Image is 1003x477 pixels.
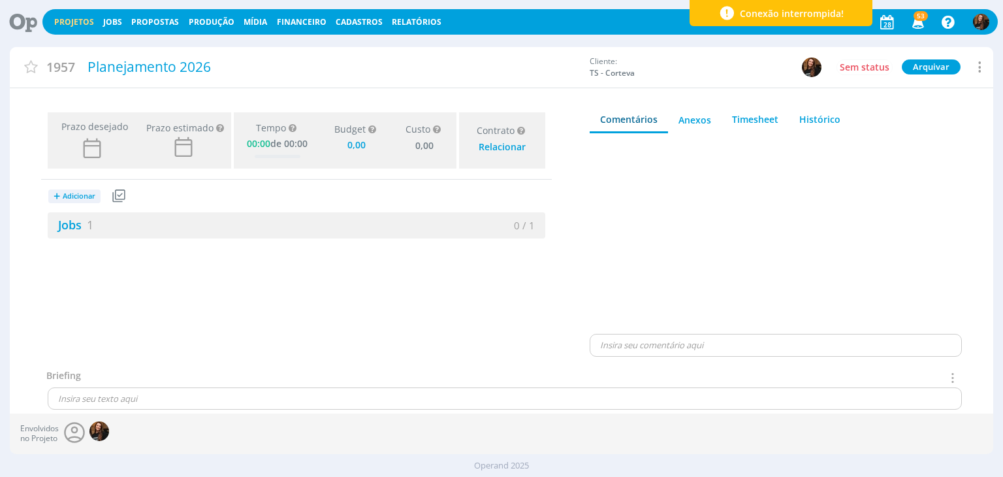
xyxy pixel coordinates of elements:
div: Cliente: [590,56,822,79]
a: Jobs [48,217,93,233]
span: 1 [87,217,93,233]
a: Projetos [54,16,94,27]
a: Jobs [103,16,122,27]
div: Budget [334,124,379,135]
div: Planejamento 2026 [83,52,584,82]
span: Envolvidos no Projeto [20,424,59,443]
a: Produção [189,16,234,27]
span: Propostas [131,16,179,27]
div: Contrato [477,125,528,137]
button: T [801,57,822,78]
button: Mídia [240,17,271,27]
span: 00:00 [247,137,270,150]
span: TS - Corteva [590,67,688,79]
span: Adicionar [63,192,95,201]
a: Relatórios [392,16,441,27]
div: Relacionar [479,142,526,153]
button: Jobs [99,17,126,27]
button: Financeiro [273,17,330,27]
span: 1957 [46,58,75,76]
button: 53 [904,10,931,34]
a: Timesheet [722,107,789,131]
span: 53 [914,11,928,21]
a: Comentários [590,107,668,133]
span: Conexão interrompida! [740,7,844,20]
div: Briefing [46,369,81,387]
button: Arquivar [902,59,961,74]
a: Financeiro [277,16,326,27]
button: T [972,10,990,33]
button: Projetos [50,17,98,27]
a: Mídia [244,16,267,27]
button: Produção [185,17,238,27]
button: Propostas [127,17,183,27]
img: T [802,58,821,77]
span: Sem status [840,61,889,73]
span: Cadastros [336,16,383,27]
div: Anexos [678,113,711,127]
div: Custo [406,124,443,135]
a: Jobs10 / 1 [48,212,545,238]
img: T [973,14,989,30]
button: +Adicionar [48,185,109,208]
button: +Adicionar [48,189,101,203]
img: T [89,421,109,441]
span: + [54,189,60,203]
span: 0 / 1 [514,219,535,232]
button: Cadastros [332,17,387,27]
span: Prazo desejado [56,120,128,133]
div: Prazo estimado [146,121,214,135]
a: Histórico [789,107,851,131]
span: Tempo [256,123,286,134]
div: 0,00 [410,135,439,154]
button: Sem status [836,59,893,75]
button: Relatórios [388,17,445,27]
div: de 00:00 [247,136,308,150]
